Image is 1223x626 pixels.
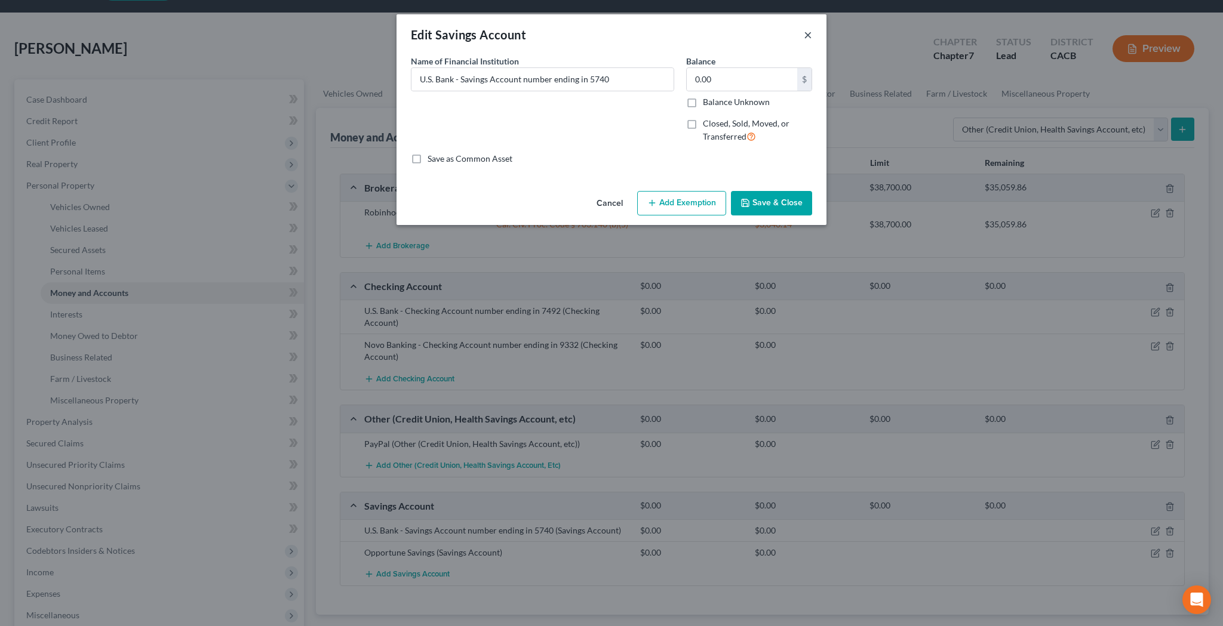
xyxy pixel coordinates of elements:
[731,191,812,216] button: Save & Close
[703,96,770,108] label: Balance Unknown
[703,118,789,141] span: Closed, Sold, Moved, or Transferred
[411,26,526,43] div: Edit Savings Account
[804,27,812,42] button: ×
[797,68,812,91] div: $
[637,191,726,216] button: Add Exemption
[428,153,512,165] label: Save as Common Asset
[686,55,715,67] label: Balance
[1182,585,1211,614] div: Open Intercom Messenger
[687,68,797,91] input: 0.00
[411,56,519,66] span: Name of Financial Institution
[411,68,674,91] input: Enter name...
[587,192,632,216] button: Cancel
